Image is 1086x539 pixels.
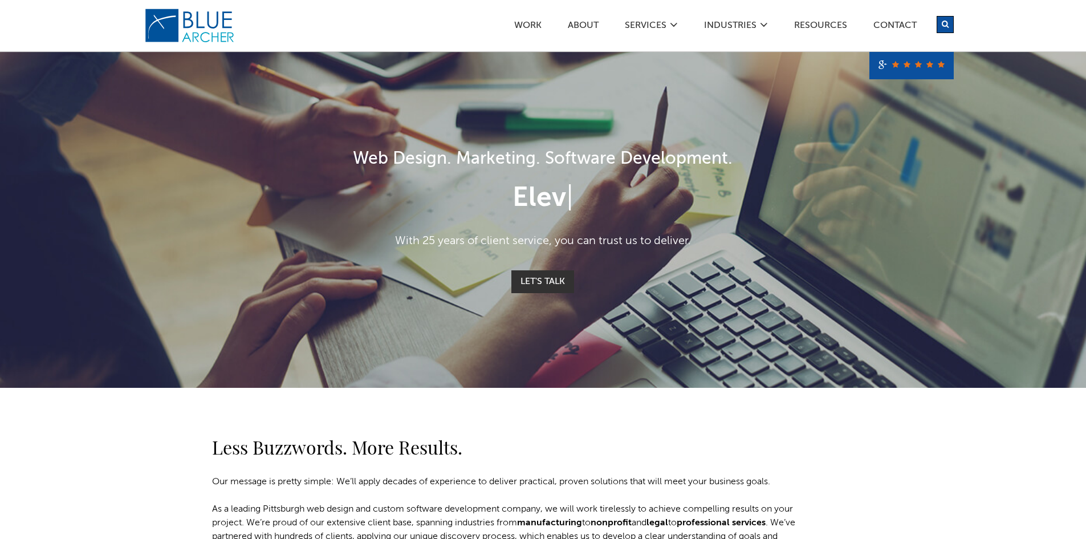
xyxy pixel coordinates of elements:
a: Resources [794,21,848,33]
a: SERVICES [624,21,667,33]
span: Elev [513,185,566,212]
a: Industries [703,21,757,33]
img: Blue Archer Logo [144,8,235,43]
a: ABOUT [567,21,599,33]
p: Our message is pretty simple: We’ll apply decades of experience to deliver practical, proven solu... [212,475,805,489]
p: With 25 years of client service, you can trust us to deliver. [213,233,874,250]
a: Let's Talk [511,270,574,293]
a: legal [646,518,668,528]
a: nonprofit [591,518,632,528]
a: professional services [677,518,766,528]
span: | [566,185,573,212]
h1: Web Design. Marketing. Software Development. [213,147,874,172]
h2: Less Buzzwords. More Results. [212,433,805,461]
a: manufacturing [517,518,582,528]
a: Work [514,21,542,33]
a: Contact [873,21,917,33]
